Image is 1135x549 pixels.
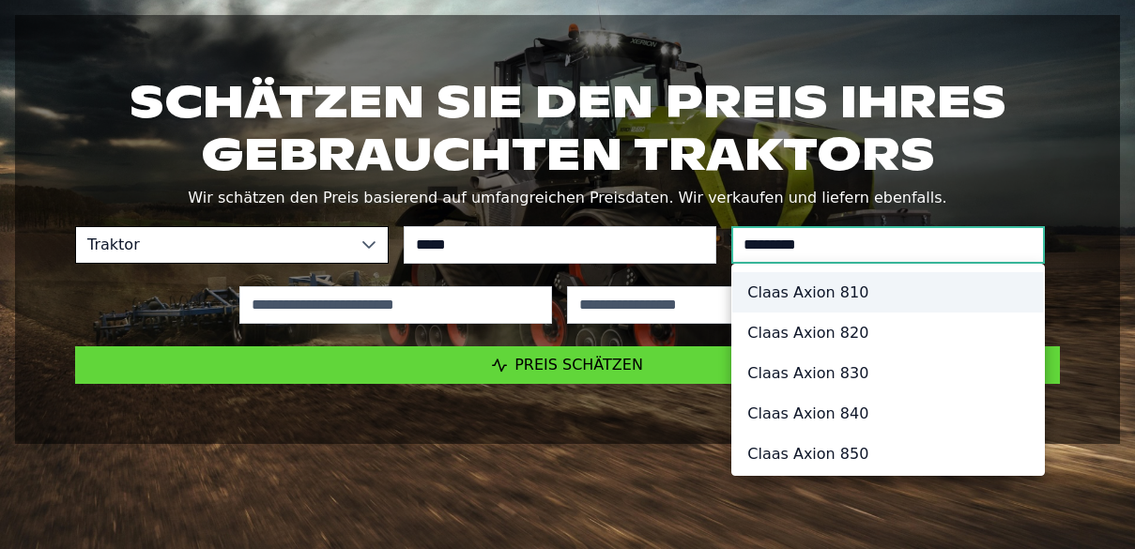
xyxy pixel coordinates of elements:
button: Preis schätzen [75,346,1060,384]
span: Traktor [76,227,350,263]
p: Wir schätzen den Preis basierend auf umfangreichen Preisdaten. Wir verkaufen und liefern ebenfalls. [75,185,1060,211]
span: Preis schätzen [514,356,643,374]
li: Claas Axion 820 [732,313,1044,353]
li: Claas Axion 810 [732,272,1044,313]
h1: Schätzen Sie den Preis Ihres gebrauchten Traktors [75,75,1060,180]
li: Claas Axion 870 [732,474,1044,514]
li: Claas Axion 850 [732,434,1044,474]
li: Claas Axion 840 [732,393,1044,434]
li: Claas Axion 830 [732,353,1044,393]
